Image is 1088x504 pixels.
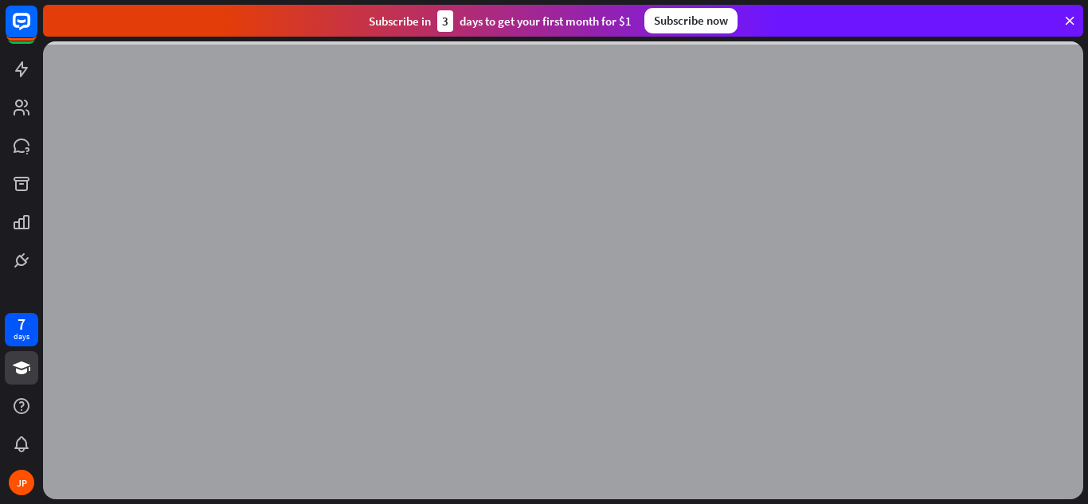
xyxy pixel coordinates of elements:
div: Subscribe now [644,8,738,33]
div: 3 [437,10,453,32]
div: days [14,331,29,342]
div: JP [9,470,34,495]
div: 7 [18,317,25,331]
div: Subscribe in days to get your first month for $1 [369,10,632,32]
a: 7 days [5,313,38,346]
